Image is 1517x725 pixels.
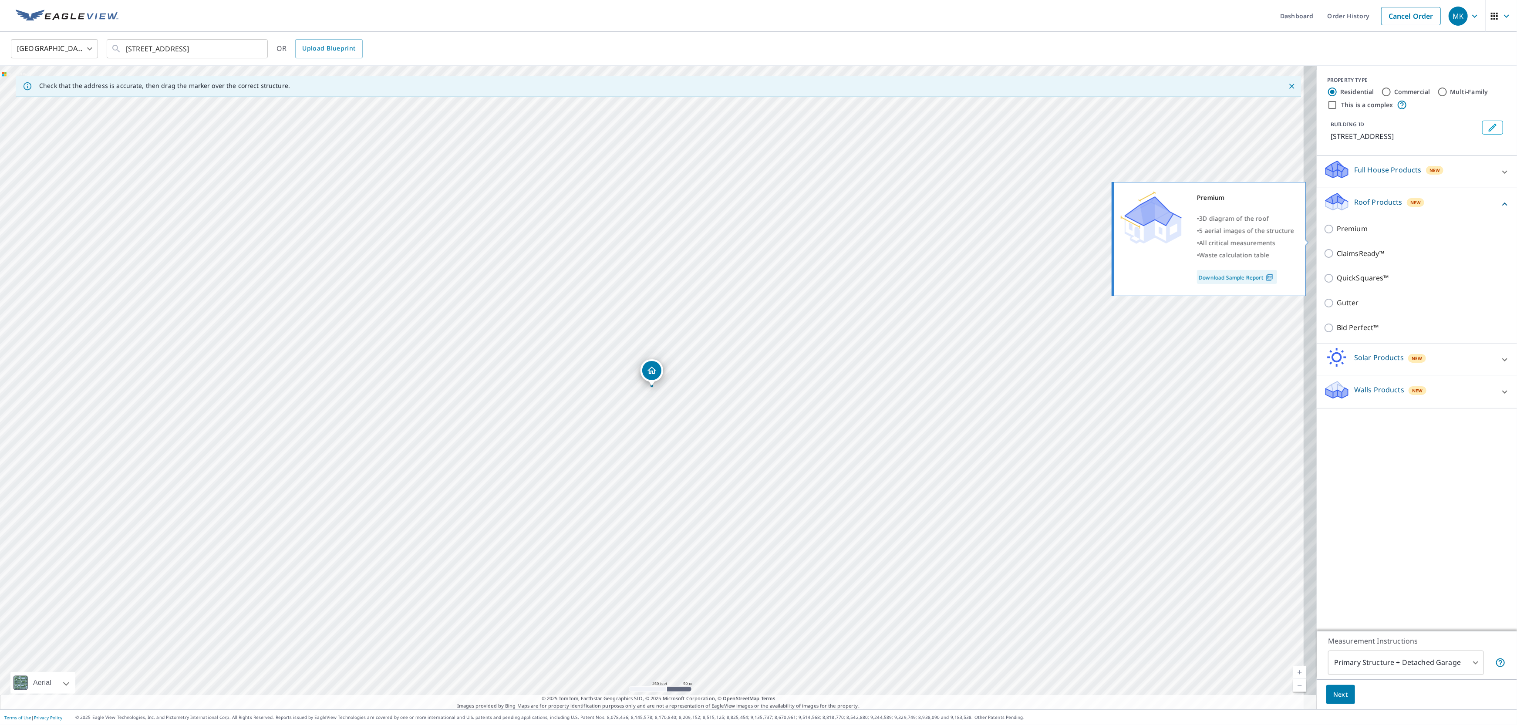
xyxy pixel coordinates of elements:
div: Primary Structure + Detached Garage [1328,651,1484,675]
label: This is a complex [1341,101,1393,109]
button: Next [1326,685,1355,705]
button: Edit building 1 [1482,121,1503,135]
div: • [1197,237,1295,249]
span: All critical measurements [1199,239,1275,247]
input: Search by address or latitude-longitude [126,37,250,61]
a: Terms [761,695,775,701]
div: • [1197,249,1295,261]
div: Premium [1197,192,1295,204]
span: Waste calculation table [1199,251,1269,259]
a: OpenStreetMap [723,695,759,701]
p: [STREET_ADDRESS] [1331,131,1479,142]
a: Download Sample Report [1197,270,1277,284]
a: Current Level 17, Zoom In [1293,666,1306,679]
span: New [1412,387,1423,394]
p: Measurement Instructions [1328,636,1506,646]
p: Premium [1337,223,1368,234]
label: Commercial [1394,88,1430,96]
div: • [1197,212,1295,225]
a: Current Level 17, Zoom Out [1293,679,1306,692]
span: Upload Blueprint [302,43,355,54]
button: Close [1286,81,1298,92]
div: Solar ProductsNew [1324,347,1510,372]
p: | [4,715,62,720]
div: Dropped pin, building 1, Residential property, 731 E Fullerton Ave Glendale Heights, IL 60139 [641,359,663,386]
p: Walls Products [1354,384,1404,395]
span: 3D diagram of the roof [1199,214,1269,223]
p: Check that the address is accurate, then drag the marker over the correct structure. [39,82,290,90]
label: Multi-Family [1450,88,1488,96]
img: EV Logo [16,10,118,23]
a: Privacy Policy [34,715,62,721]
span: 5 aerial images of the structure [1199,226,1294,235]
span: Your report will include the primary structure and a detached garage if one exists. [1495,658,1506,668]
p: © 2025 Eagle View Technologies, Inc. and Pictometry International Corp. All Rights Reserved. Repo... [75,714,1513,721]
div: Walls ProductsNew [1324,380,1510,405]
span: © 2025 TomTom, Earthstar Geographics SIO, © 2025 Microsoft Corporation, © [542,695,775,702]
p: Bid Perfect™ [1337,322,1379,333]
div: Full House ProductsNew [1324,159,1510,184]
p: Roof Products [1354,197,1402,207]
span: Next [1333,689,1348,700]
div: Aerial [30,672,54,694]
p: Solar Products [1354,352,1404,363]
a: Upload Blueprint [295,39,362,58]
img: Pdf Icon [1264,273,1275,281]
div: PROPERTY TYPE [1327,76,1507,84]
span: New [1410,199,1421,206]
a: Terms of Use [4,715,31,721]
div: Roof ProductsNew [1324,192,1510,216]
span: New [1429,167,1440,174]
div: OR [276,39,363,58]
p: BUILDING ID [1331,121,1364,128]
div: Aerial [10,672,75,694]
p: ClaimsReady™ [1337,248,1385,259]
img: Premium [1121,192,1182,244]
div: [GEOGRAPHIC_DATA] [11,37,98,61]
p: QuickSquares™ [1337,273,1389,283]
div: MK [1449,7,1468,26]
div: • [1197,225,1295,237]
a: Cancel Order [1381,7,1441,25]
label: Residential [1340,88,1374,96]
p: Full House Products [1354,165,1422,175]
span: New [1412,355,1423,362]
p: Gutter [1337,297,1359,308]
